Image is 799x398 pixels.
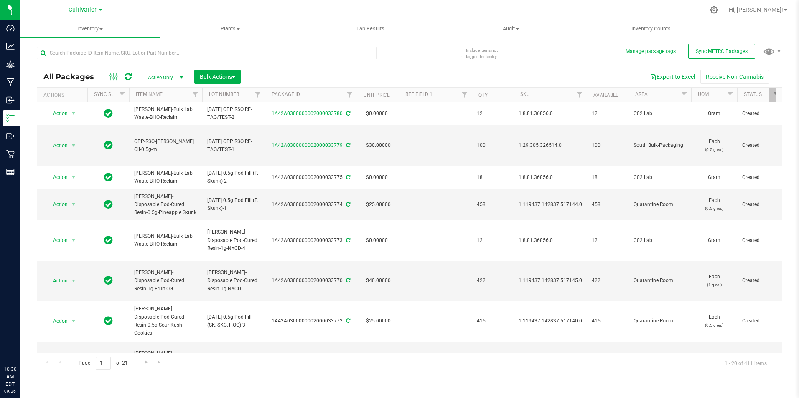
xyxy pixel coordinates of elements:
[696,281,732,289] p: (1 g ea.)
[20,20,160,38] a: Inventory
[6,78,15,86] inline-svg: Manufacturing
[134,350,197,374] span: [PERSON_NAME]-Disposable Pod-Cured Resin-0.5g-Sour Kush
[634,141,686,149] span: South Bulk-Packaging
[592,317,623,325] span: 415
[161,25,300,33] span: Plants
[742,141,778,149] span: Created
[458,88,472,102] a: Filter
[6,42,15,50] inline-svg: Analytics
[46,108,68,119] span: Action
[696,321,732,329] p: (0.5 g ea.)
[477,174,509,181] span: 18
[207,196,260,212] span: [DATE] 0.5g Pod Fill (P. Skunk)-1
[6,96,15,104] inline-svg: Inbound
[345,174,350,180] span: Sync from Compliance System
[209,91,239,97] a: Lot Number
[104,234,113,246] span: In Sync
[20,25,160,33] span: Inventory
[477,201,509,209] span: 458
[362,139,395,151] span: $30.00000
[300,20,441,38] a: Lab Results
[405,91,433,97] a: Ref Field 1
[742,237,778,244] span: Created
[345,237,350,243] span: Sync from Compliance System
[134,269,197,293] span: [PERSON_NAME]-Disposable Pod-Cured Resin-1g-Fruit OG
[6,24,15,33] inline-svg: Dashboard
[71,357,135,370] span: Page of 21
[519,141,582,149] span: 1.29.305.326514.0
[6,60,15,68] inline-svg: Grow
[723,88,737,102] a: Filter
[769,88,783,102] a: Filter
[744,91,762,97] a: Status
[6,168,15,176] inline-svg: Reports
[696,204,732,212] p: (0.5 g ea.)
[272,142,343,148] a: 1A42A0300000002000033779
[37,47,377,59] input: Search Package ID, Item Name, SKU, Lot or Part Number...
[136,91,163,97] a: Item Name
[626,48,676,55] button: Manage package tags
[441,20,581,38] a: Audit
[345,25,396,33] span: Lab Results
[264,174,358,181] div: 1A42A0300000002000033775
[96,357,111,370] input: 1
[4,365,16,388] p: 10:30 AM EDT
[46,140,68,151] span: Action
[134,305,197,337] span: [PERSON_NAME]-Disposable Pod-Cured Resin-0.5g-Sour Kush Cookies
[519,110,582,118] span: 1.8.81.36856.0
[519,174,582,181] span: 1.8.81.36856.0
[134,106,197,121] span: [PERSON_NAME]-Bulk Lab Waste-BHO-Reclaim
[696,313,732,329] span: Each
[46,199,68,210] span: Action
[634,317,686,325] span: Quarantine Room
[477,237,509,244] span: 12
[634,237,686,244] span: C02 Lab
[729,6,783,13] span: Hi, [PERSON_NAME]!
[644,70,700,84] button: Export to Excel
[188,88,202,102] a: Filter
[709,6,719,14] div: Manage settings
[698,91,709,97] a: UOM
[264,237,358,244] div: 1A42A0300000002000033773
[718,357,774,369] span: 1 - 20 of 411 items
[69,140,79,151] span: select
[46,315,68,327] span: Action
[677,88,691,102] a: Filter
[696,48,748,54] span: Sync METRC Packages
[194,70,241,84] button: Bulk Actions
[592,174,623,181] span: 18
[43,92,84,98] div: Actions
[104,108,113,119] span: In Sync
[519,317,582,325] span: 1.119437.142837.517140.0
[634,110,686,118] span: C02 Lab
[477,317,509,325] span: 415
[696,237,732,244] span: Gram
[46,275,68,287] span: Action
[742,110,778,118] span: Created
[207,228,260,252] span: [PERSON_NAME]-Disposable Pod-Cured Resin-1g-NYCD-4
[69,234,79,246] span: select
[592,237,623,244] span: 12
[104,315,113,327] span: In Sync
[207,138,260,154] span: [DATE] OPP RSO RE-TAG/TEST-1
[345,318,350,324] span: Sync from Compliance System
[140,357,152,368] a: Go to the next page
[345,202,350,207] span: Sync from Compliance System
[46,234,68,246] span: Action
[742,201,778,209] span: Created
[592,201,623,209] span: 458
[696,146,732,154] p: (0.5 g ea.)
[634,277,686,285] span: Quarantine Room
[94,91,126,97] a: Sync Status
[207,313,260,329] span: [DATE] 0.5g Pod Fill (SK, SKC, F.OG)-3
[69,6,98,13] span: Cultivation
[134,232,197,248] span: [PERSON_NAME]-Bulk Lab Waste-BHO-Reclaim
[69,171,79,183] span: select
[207,106,260,121] span: [DATE] OPP RSO RE-TAG/TEST-2
[43,72,102,81] span: All Packages
[160,20,301,38] a: Plants
[272,91,300,97] a: Package ID
[520,91,530,97] a: SKU
[362,199,395,211] span: $25.00000
[519,277,582,285] span: 1.119437.142837.517145.0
